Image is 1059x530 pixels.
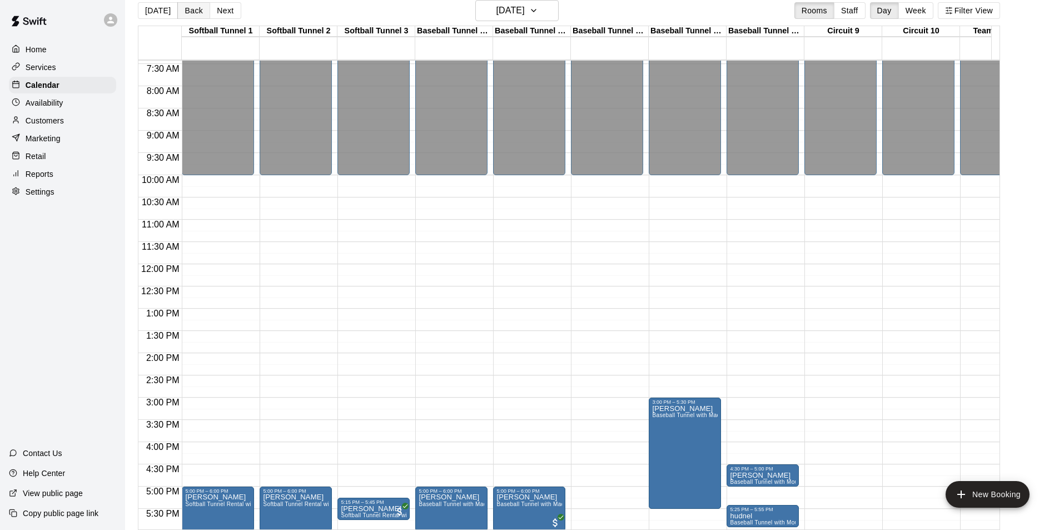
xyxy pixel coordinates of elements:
[177,2,210,19] button: Back
[139,197,182,207] span: 10:30 AM
[9,112,116,129] a: Customers
[727,464,799,487] div: 4:30 PM – 5:00 PM: DONNIE
[26,186,54,197] p: Settings
[9,166,116,182] a: Reports
[26,44,47,55] p: Home
[23,488,83,499] p: View public page
[26,97,63,108] p: Availability
[730,507,796,512] div: 5:25 PM – 5:55 PM
[804,26,882,37] div: Circuit 9
[143,442,182,452] span: 4:00 PM
[23,468,65,479] p: Help Center
[260,26,337,37] div: Softball Tunnel 2
[143,331,182,340] span: 1:30 PM
[652,412,731,418] span: Baseball Tunnel with Machine
[182,26,260,37] div: Softball Tunnel 1
[139,175,182,185] span: 10:00 AM
[394,506,405,517] span: All customers have paid
[23,508,98,519] p: Copy public page link
[143,375,182,385] span: 2:30 PM
[139,220,182,229] span: 11:00 AM
[493,26,571,37] div: Baseball Tunnel 5 (Machine)
[144,108,182,118] span: 8:30 AM
[9,184,116,200] a: Settings
[870,2,899,19] button: Day
[496,3,525,18] h6: [DATE]
[730,519,804,526] span: Baseball Tunnel with Mound
[550,517,561,528] span: All customers have paid
[144,153,182,162] span: 9:30 AM
[649,26,727,37] div: Baseball Tunnel 7 (Mound/Machine)
[834,2,866,19] button: Staff
[210,2,241,19] button: Next
[898,2,933,19] button: Week
[730,466,796,472] div: 4:30 PM – 5:00 PM
[727,26,804,37] div: Baseball Tunnel 8 (Mound)
[419,501,498,507] span: Baseball Tunnel with Machine
[144,131,182,140] span: 9:00 AM
[946,481,1030,508] button: add
[9,95,116,111] a: Availability
[143,509,182,518] span: 5:30 PM
[143,353,182,363] span: 2:00 PM
[144,86,182,96] span: 8:00 AM
[730,479,804,485] span: Baseball Tunnel with Mound
[26,151,46,162] p: Retail
[337,26,415,37] div: Softball Tunnel 3
[143,420,182,429] span: 3:30 PM
[263,501,358,507] span: Softball Tunnel Rental with Machine
[185,488,251,494] div: 5:00 PM – 6:00 PM
[143,309,182,318] span: 1:00 PM
[26,169,53,180] p: Reports
[341,499,406,505] div: 5:15 PM – 5:45 PM
[938,2,1000,19] button: Filter View
[263,488,329,494] div: 5:00 PM – 6:00 PM
[652,399,718,405] div: 3:00 PM – 5:30 PM
[727,505,799,527] div: 5:25 PM – 5:55 PM: hudnel
[571,26,649,37] div: Baseball Tunnel 6 (Machine)
[26,115,64,126] p: Customers
[185,501,280,507] span: Softball Tunnel Rental with Machine
[26,133,61,144] p: Marketing
[882,26,960,37] div: Circuit 10
[143,398,182,407] span: 3:00 PM
[139,242,182,251] span: 11:30 AM
[9,77,116,93] a: Calendar
[419,488,484,494] div: 5:00 PM – 6:00 PM
[960,26,1038,37] div: Team Room 1
[649,398,721,509] div: 3:00 PM – 5:30 PM: anderson
[794,2,834,19] button: Rooms
[415,26,493,37] div: Baseball Tunnel 4 (Machine)
[9,41,116,58] a: Home
[138,2,178,19] button: [DATE]
[26,80,59,91] p: Calendar
[337,498,410,520] div: 5:15 PM – 5:45 PM: Jordynn Romero
[9,59,116,76] a: Services
[26,62,56,73] p: Services
[9,148,116,165] a: Retail
[496,488,562,494] div: 5:00 PM – 6:00 PM
[138,264,182,274] span: 12:00 PM
[9,130,116,147] a: Marketing
[23,448,62,459] p: Contact Us
[143,464,182,474] span: 4:30 PM
[138,286,182,296] span: 12:30 PM
[143,487,182,496] span: 5:00 PM
[496,501,575,507] span: Baseball Tunnel with Machine
[144,64,182,73] span: 7:30 AM
[341,512,436,518] span: Softball Tunnel Rental with Machine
